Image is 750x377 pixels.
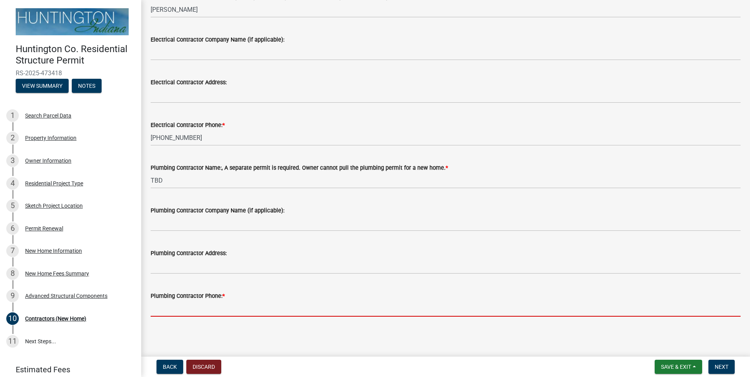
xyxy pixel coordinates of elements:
div: Advanced Structural Components [25,293,107,299]
label: Plumbing Contractor Phone: [151,294,225,299]
button: Discard [186,360,221,374]
label: Plumbing Contractor Company Name (if applicable): [151,208,284,214]
div: 5 [6,199,19,212]
h4: Huntington Co. Residential Structure Permit [16,43,135,66]
div: 9 [6,290,19,302]
label: Plumbing Contractor Address: [151,251,227,256]
div: 3 [6,154,19,167]
button: Next [708,360,735,374]
div: 6 [6,222,19,235]
span: Next [715,364,728,370]
div: New Home Information [25,248,82,254]
div: 11 [6,335,19,348]
button: Back [157,360,183,374]
div: Contractors (New Home) [25,316,86,321]
div: 2 [6,132,19,144]
div: 1 [6,109,19,122]
span: RS-2025-473418 [16,69,126,77]
div: Search Parcel Data [25,113,71,118]
wm-modal-confirm: Summary [16,83,69,89]
button: Notes [72,79,102,93]
div: 10 [6,312,19,325]
label: Plumbing Contractor Name:, A separate permit is required. Owner cannot pull the plumbing permit f... [151,165,448,171]
button: View Summary [16,79,69,93]
label: Electrical Contractor Phone: [151,123,225,128]
div: Permit Renewal [25,226,63,231]
div: 8 [6,267,19,280]
wm-modal-confirm: Notes [72,83,102,89]
label: Electrical Contractor Address: [151,80,227,85]
div: Property Information [25,135,76,141]
img: Huntington County, Indiana [16,8,129,35]
div: Owner Information [25,158,71,163]
div: 7 [6,245,19,257]
span: Back [163,364,177,370]
span: Save & Exit [661,364,691,370]
button: Save & Exit [655,360,702,374]
div: Sketch Project Location [25,203,83,208]
div: 4 [6,177,19,190]
div: New Home Fees Summary [25,271,89,276]
label: Electrical Contractor Company Name (if applicable): [151,37,284,43]
div: Residential Project Type [25,181,83,186]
